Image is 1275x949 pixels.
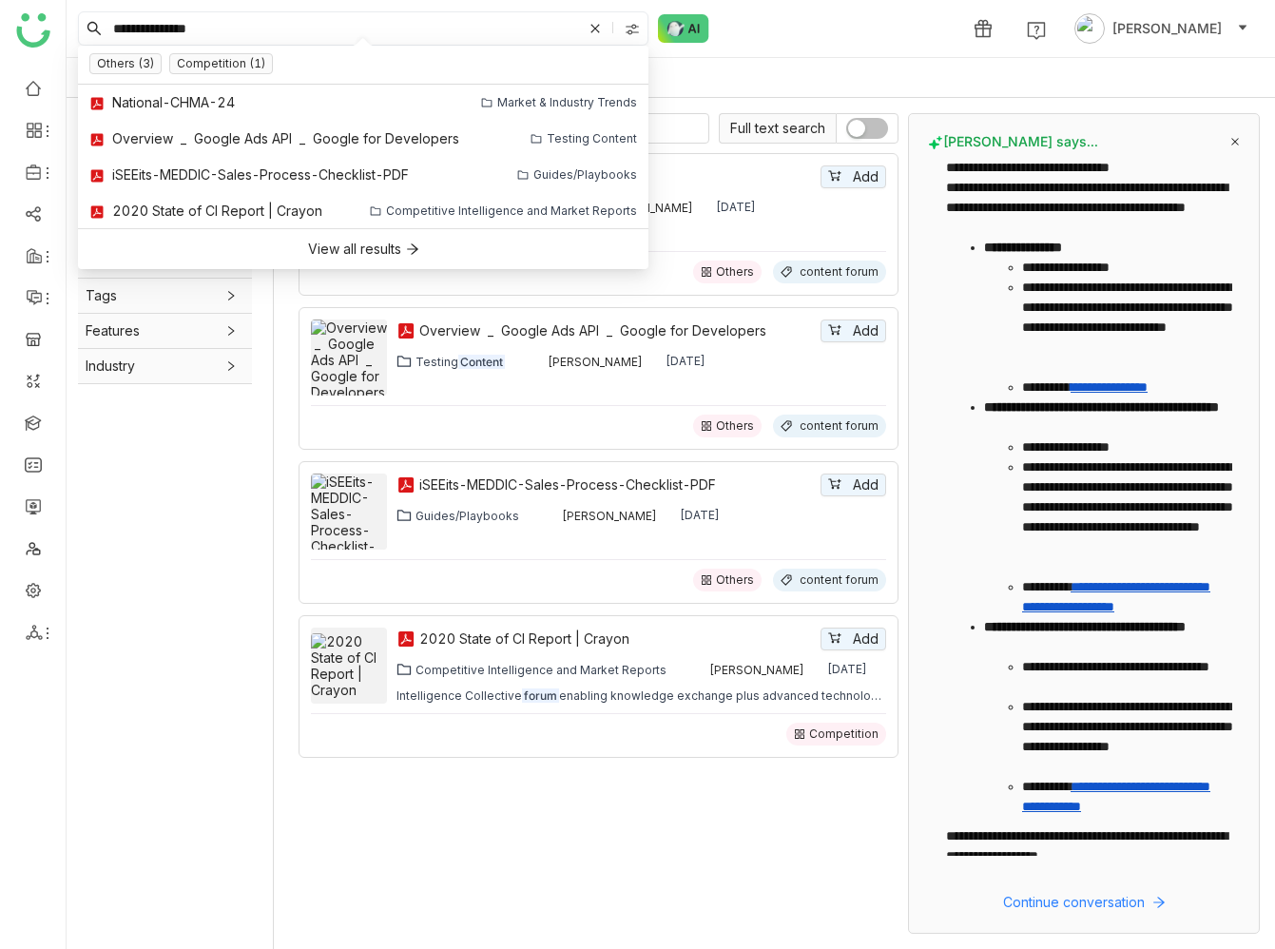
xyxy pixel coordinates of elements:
div: [DATE] [716,200,756,215]
div: National-CHMA-24 [112,92,235,113]
img: pdf.svg [396,475,415,494]
img: pdf.svg [89,132,105,147]
span: Add [853,166,879,187]
img: 2020 State of CI Report | Crayon [311,633,387,698]
div: [PERSON_NAME] [562,509,657,523]
img: pdf.svg [396,321,415,340]
div: 2020 State of CI Report | Crayon [112,201,322,222]
img: 684a9a0bde261c4b36a3c9f0 [528,354,543,369]
div: Others [716,418,754,434]
div: [PERSON_NAME] [709,663,804,677]
img: iSEEits-MEDDIC-Sales-Process-Checklist-PDF [311,474,387,571]
img: pdf.svg [89,168,105,184]
div: [PERSON_NAME] [548,355,643,369]
span: [PERSON_NAME] says... [928,133,1098,150]
div: Features [78,314,252,348]
nz-tag: Competition (1) [169,53,273,74]
img: avatar [1074,13,1105,44]
img: pdf.svg [89,96,105,111]
span: [PERSON_NAME] [1112,18,1222,39]
button: [PERSON_NAME] [1071,13,1252,44]
a: Overview _ Google Ads API _ Google for Developers [419,320,817,341]
img: pdf.svg [396,629,415,649]
em: forum [522,688,559,703]
a: Overview _ Google Ads API _ Google for DevelopersTesting Content [78,121,648,157]
img: Overview _ Google Ads API _ Google for Developers [311,320,387,400]
div: Intelligence Collective enabling knowledge exchange plus advanced technology platforms like Crayon [396,688,886,704]
div: Competition [809,726,879,742]
img: logo [16,13,50,48]
div: Tags [78,279,252,313]
span: Add [853,320,879,341]
div: Testing [415,355,505,369]
span: Industry [86,356,244,377]
a: iSEEits-MEDDIC-Sales-Process-Checklist-PDF [419,474,817,495]
button: Continue conversation [928,891,1240,914]
span: Continue conversation [1003,892,1145,913]
div: Testing Content [547,129,637,148]
div: Competitive Intelligence and Market Reports [415,663,666,677]
img: buddy-says [928,135,943,150]
div: Industry [78,349,252,383]
span: Full text search [719,113,836,144]
button: Add [821,165,886,188]
a: National-CHMA-24Market & Industry Trends [78,85,648,121]
div: content forum [800,572,879,588]
span: Add [853,474,879,495]
div: [DATE] [827,662,867,677]
a: iSEEits-MEDDIC-Sales-Process-Checklist-PDFGuides/Playbooks [78,157,648,193]
img: ask-buddy-normal.svg [658,14,709,43]
div: Overview _ Google Ads API _ Google for Developers [112,128,459,149]
img: search-type.svg [625,22,640,37]
a: 2020 State of CI Report | Crayon [419,629,817,649]
em: Content [458,355,505,369]
span: Features [86,320,244,341]
button: Add [821,628,886,650]
span: Tags [86,285,244,306]
div: Market & Industry Trends [497,93,637,112]
button: Add [821,474,886,496]
div: content forum [800,418,879,434]
div: Guides/Playbooks [415,509,519,523]
img: 684a9a0bde261c4b36a3c9f0 [689,662,705,677]
div: iSEEits-MEDDIC-Sales-Process-Checklist-PDF [112,165,409,185]
img: 684a9a0bde261c4b36a3c9f0 [542,508,557,523]
div: [DATE] [666,354,705,369]
img: help.svg [1027,21,1046,40]
div: Others [716,264,754,280]
div: Others [716,572,754,588]
img: pdf.svg [89,204,105,220]
nz-tag: Others (3) [89,53,162,74]
div: [DATE] [680,508,720,523]
div: View all results [308,239,401,260]
div: Guides/Playbooks [533,165,637,184]
span: Add [853,629,879,649]
div: content forum [800,264,879,280]
a: 2020 State of CI Report | CrayonCompetitive Intelligence and Market Reports [78,193,648,229]
div: Competitive Intelligence and Market Reports [386,202,637,221]
button: Add [821,320,886,342]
